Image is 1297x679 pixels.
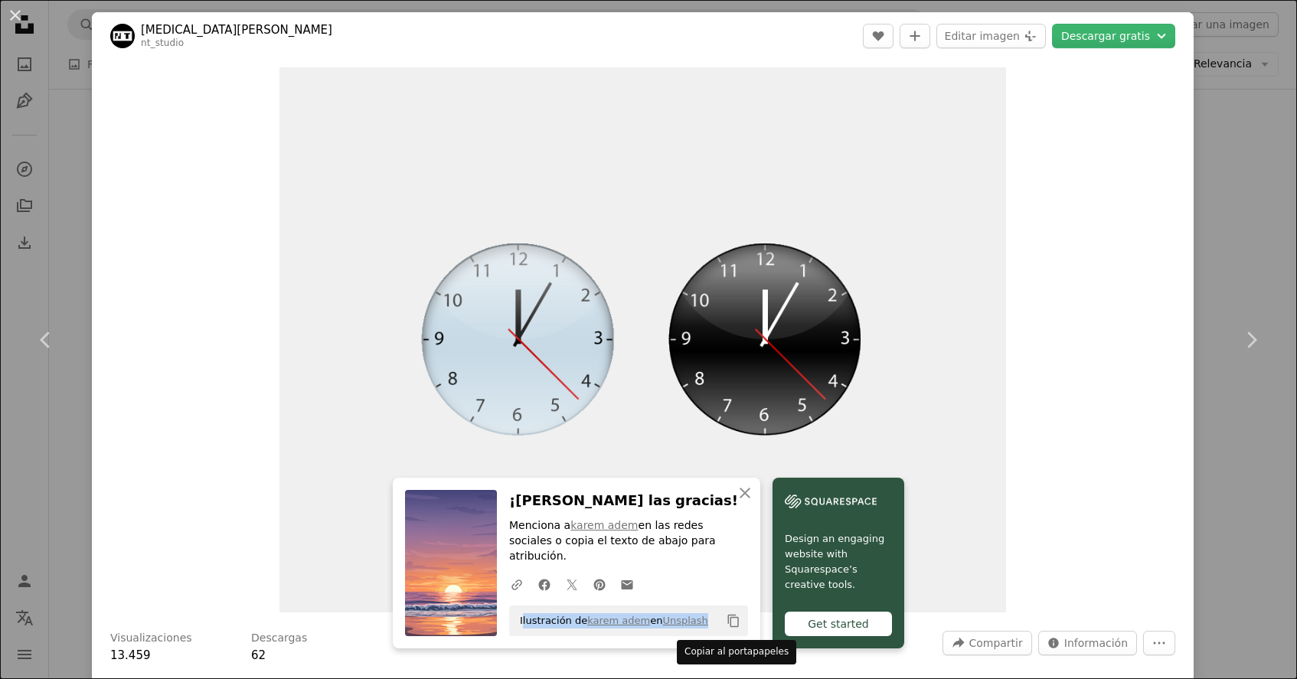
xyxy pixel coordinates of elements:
[1205,266,1297,413] a: Siguiente
[251,648,266,662] span: 62
[509,490,748,512] h3: ¡[PERSON_NAME] las gracias!
[558,569,586,599] a: Comparte en Twitter
[279,67,1006,612] img: Dos relojes con diferentes caras muestran la misma hora.
[279,67,1006,612] button: Ampliar en esta imagen
[531,569,558,599] a: Comparte en Facebook
[677,640,796,664] div: Copiar al portapapeles
[1143,631,1175,655] button: Más acciones
[785,612,892,636] div: Get started
[863,24,894,48] button: Me gusta
[943,631,1031,655] button: Compartir esta imagen
[110,631,192,646] h3: Visualizaciones
[662,615,707,626] a: Unsplash
[110,24,135,48] img: Ve al perfil de Nikita Turkovich
[773,478,904,648] a: Design an engaging website with Squarespace’s creative tools.Get started
[141,38,184,48] a: nt_studio
[720,608,747,634] button: Copiar al portapapeles
[969,632,1022,655] span: Compartir
[936,24,1046,48] button: Editar imagen
[570,519,638,531] a: karem adem
[586,569,613,599] a: Comparte en Pinterest
[509,518,748,564] p: Menciona a en las redes sociales o copia el texto de abajo para atribución.
[613,569,641,599] a: Comparte por correo electrónico
[1038,631,1137,655] button: Estadísticas sobre esta imagen
[110,648,151,662] span: 13.459
[251,631,307,646] h3: Descargas
[900,24,930,48] button: Añade a la colección
[587,615,650,626] a: karem adem
[141,22,332,38] a: [MEDICAL_DATA][PERSON_NAME]
[1052,24,1175,48] button: Elegir el formato de descarga
[512,609,708,633] span: Ilustración de en
[785,490,877,513] img: file-1606177908946-d1eed1cbe4f5image
[785,531,892,592] span: Design an engaging website with Squarespace’s creative tools.
[1064,632,1128,655] span: Información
